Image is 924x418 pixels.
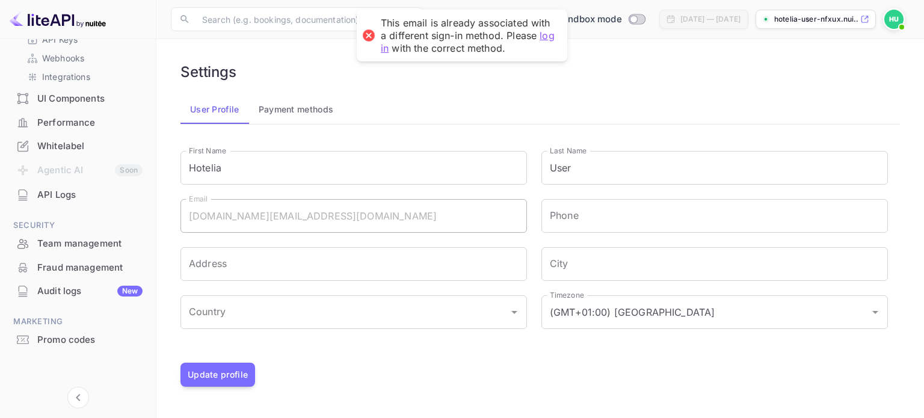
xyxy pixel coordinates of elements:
[37,116,143,130] div: Performance
[7,328,149,351] a: Promo codes
[7,219,149,232] span: Security
[180,151,527,185] input: First Name
[37,92,143,106] div: UI Components
[7,183,149,207] div: API Logs
[550,290,584,300] label: Timezone
[42,52,84,64] p: Webhooks
[774,14,858,25] p: hotelia-user-nfxux.nui...
[195,7,377,31] input: Search (e.g. bookings, documentation)
[42,33,78,46] p: API Keys
[7,256,149,278] a: Fraud management
[7,256,149,280] div: Fraud management
[7,328,149,352] div: Promo codes
[7,111,149,134] a: Performance
[22,31,144,48] div: API Keys
[117,286,143,297] div: New
[22,68,144,85] div: Integrations
[26,33,139,46] a: API Keys
[7,232,149,254] a: Team management
[10,10,106,29] img: LiteAPI logo
[7,232,149,256] div: Team management
[37,237,143,251] div: Team management
[884,10,904,29] img: Hotelia User
[552,13,650,26] div: Switch to Production mode
[186,301,504,324] input: Country
[7,135,149,158] div: Whitelabel
[7,111,149,135] div: Performance
[37,140,143,153] div: Whitelabel
[180,363,255,387] button: Update profile
[7,280,149,302] a: Audit logsNew
[541,199,888,233] input: phone
[7,315,149,328] span: Marketing
[381,17,555,54] div: This email is already associated with a different sign-in method. Please with the correct method.
[180,199,527,233] input: Email
[180,95,900,124] div: account-settings tabs
[180,63,236,81] h6: Settings
[67,387,89,408] button: Collapse navigation
[249,95,343,124] button: Payment methods
[42,70,90,83] p: Integrations
[7,87,149,111] div: UI Components
[541,151,888,185] input: Last Name
[556,13,622,26] span: Sandbox mode
[7,280,149,303] div: Audit logsNew
[180,95,249,124] button: User Profile
[7,135,149,157] a: Whitelabel
[26,52,139,64] a: Webhooks
[37,333,143,347] div: Promo codes
[506,304,523,321] button: Open
[381,29,555,54] a: log in
[26,70,139,83] a: Integrations
[37,284,143,298] div: Audit logs
[7,183,149,206] a: API Logs
[180,247,527,281] input: Address
[37,188,143,202] div: API Logs
[550,146,587,156] label: Last Name
[680,14,741,25] div: [DATE] — [DATE]
[22,49,144,67] div: Webhooks
[867,304,884,321] button: Open
[7,87,149,109] a: UI Components
[189,146,226,156] label: First Name
[189,194,208,204] label: Email
[37,261,143,275] div: Fraud management
[541,247,888,281] input: City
